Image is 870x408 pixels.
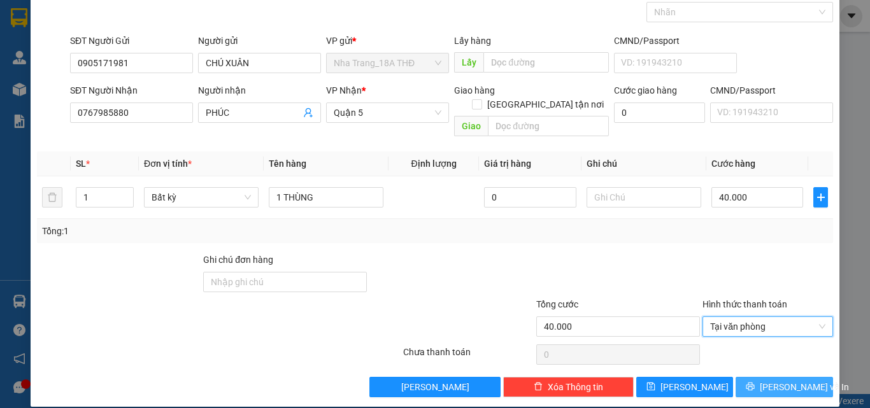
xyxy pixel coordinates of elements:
[454,36,491,46] span: Lấy hàng
[401,380,469,394] span: [PERSON_NAME]
[536,299,578,309] span: Tổng cước
[369,377,500,397] button: [PERSON_NAME]
[534,382,543,392] span: delete
[144,158,192,169] span: Đơn vị tính
[70,34,193,48] div: SĐT Người Gửi
[636,377,734,397] button: save[PERSON_NAME]
[334,103,441,122] span: Quận 5
[76,158,86,169] span: SL
[614,34,737,48] div: CMND/Passport
[482,97,609,111] span: [GEOGRAPHIC_DATA] tận nơi
[42,224,337,238] div: Tổng: 1
[269,158,306,169] span: Tên hàng
[503,377,634,397] button: deleteXóa Thông tin
[614,102,705,123] input: Cước giao hàng
[710,317,825,336] span: Tại văn phòng
[411,158,456,169] span: Định lượng
[334,53,441,73] span: Nha Trang_18A THĐ
[152,188,251,207] span: Bất kỳ
[269,187,383,208] input: VD: Bàn, Ghế
[646,382,655,392] span: save
[548,380,603,394] span: Xóa Thông tin
[203,255,273,265] label: Ghi chú đơn hàng
[813,187,828,208] button: plus
[711,158,755,169] span: Cước hàng
[454,52,483,73] span: Lấy
[454,85,495,95] span: Giao hàng
[402,345,535,367] div: Chưa thanh toán
[483,52,609,73] input: Dọc đường
[702,299,787,309] label: Hình thức thanh toán
[454,116,488,136] span: Giao
[488,116,609,136] input: Dọc đường
[710,83,833,97] div: CMND/Passport
[326,34,449,48] div: VP gửi
[660,380,729,394] span: [PERSON_NAME]
[203,272,367,292] input: Ghi chú đơn hàng
[760,380,849,394] span: [PERSON_NAME] và In
[484,187,576,208] input: 0
[736,377,833,397] button: printer[PERSON_NAME] và In
[587,187,701,208] input: Ghi Chú
[581,151,706,176] th: Ghi chú
[303,108,313,118] span: user-add
[326,85,362,95] span: VP Nhận
[484,158,531,169] span: Giá trị hàng
[70,83,193,97] div: SĐT Người Nhận
[746,382,755,392] span: printer
[198,34,321,48] div: Người gửi
[42,187,62,208] button: delete
[814,192,827,202] span: plus
[614,85,677,95] label: Cước giao hàng
[198,83,321,97] div: Người nhận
